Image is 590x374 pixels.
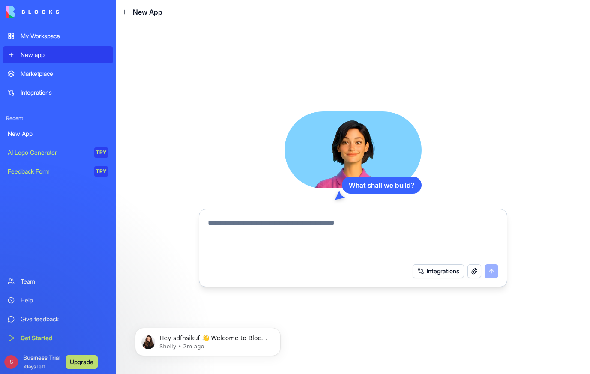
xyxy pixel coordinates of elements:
div: What shall we build? [342,177,422,194]
a: Help [3,292,113,309]
div: Give feedback [21,315,108,323]
img: logo [6,6,59,18]
div: Team [21,277,108,286]
div: TRY [94,147,108,158]
button: Integrations [413,264,464,278]
span: Recent [3,115,113,122]
a: Marketplace [3,65,113,82]
div: Help [21,296,108,305]
span: Business Trial [23,353,60,371]
div: Integrations [21,88,108,97]
a: AI Logo GeneratorTRY [3,144,113,161]
div: My Workspace [21,32,108,40]
div: AI Logo Generator [8,148,88,157]
div: TRY [94,166,108,177]
a: Give feedback [3,311,113,328]
div: New app [21,51,108,59]
a: My Workspace [3,27,113,45]
div: Feedback Form [8,167,88,176]
a: New App [3,125,113,142]
div: Marketplace [21,69,108,78]
span: New App [133,7,162,17]
div: New App [8,129,108,138]
a: Integrations [3,84,113,101]
a: Get Started [3,329,113,347]
span: S [4,355,18,369]
div: Get Started [21,334,108,342]
span: 7 days left [23,363,45,370]
a: Feedback FormTRY [3,163,113,180]
a: Team [3,273,113,290]
iframe: Intercom notifications message [122,310,294,370]
button: Upgrade [66,355,98,369]
a: New app [3,46,113,63]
